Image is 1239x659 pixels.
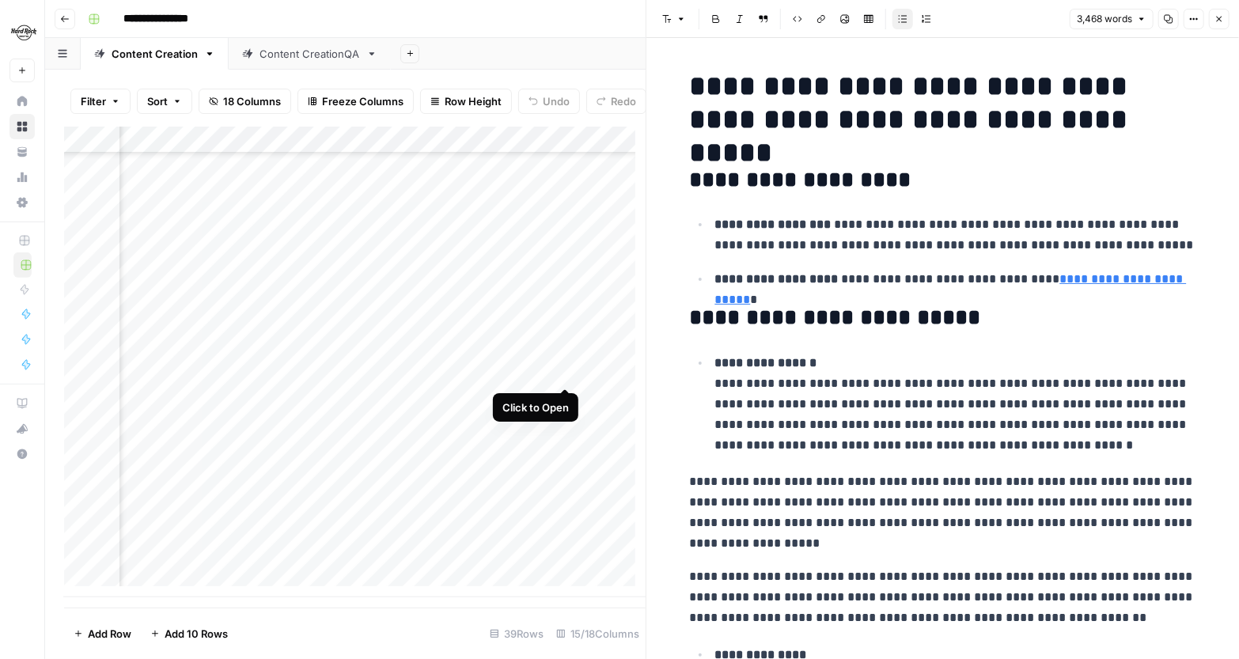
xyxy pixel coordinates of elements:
button: Undo [518,89,580,114]
span: Freeze Columns [322,93,404,109]
a: Home [9,89,35,114]
div: 39 Rows [483,621,550,646]
button: Add Row [64,621,141,646]
button: Help + Support [9,441,35,467]
button: Filter [70,89,131,114]
div: What's new? [10,417,34,441]
span: Add 10 Rows [165,626,228,642]
a: AirOps Academy [9,391,35,416]
button: 3,468 words [1070,9,1154,29]
div: Content Creation [112,46,198,62]
a: Usage [9,165,35,190]
span: Sort [147,93,168,109]
button: Workspace: Hard Rock Digital [9,13,35,52]
span: 3,468 words [1077,12,1132,26]
a: Content Creation [81,38,229,70]
a: Your Data [9,139,35,165]
button: What's new? [9,416,35,441]
span: Filter [81,93,106,109]
button: 18 Columns [199,89,291,114]
a: Browse [9,114,35,139]
span: 18 Columns [223,93,281,109]
span: Undo [543,93,570,109]
button: Redo [586,89,646,114]
button: Freeze Columns [297,89,414,114]
a: Settings [9,190,35,215]
a: Content CreationQA [229,38,391,70]
button: Sort [137,89,192,114]
span: Row Height [445,93,502,109]
div: Content CreationQA [260,46,360,62]
span: Redo [611,93,636,109]
button: Row Height [420,89,512,114]
div: Click to Open [502,400,569,415]
button: Add 10 Rows [141,621,237,646]
span: Add Row [88,626,131,642]
img: Hard Rock Digital Logo [9,18,38,47]
div: 15/18 Columns [550,621,646,646]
